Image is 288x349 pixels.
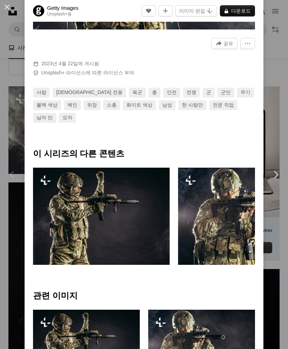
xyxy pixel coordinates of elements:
a: 한 사람만 [178,100,207,110]
a: 남자 만 [33,113,56,123]
a: 다음 [263,141,288,208]
time: 2023년 4월 22일 오전 2시 14분 3초 GMT+9 [41,61,78,66]
span: 에 게시됨 [41,61,99,66]
a: 블랙 색상 [33,100,61,110]
a: 육군 [129,88,146,98]
a: 안전 [163,88,180,98]
a: 소총 [103,100,120,110]
p: 이 시리즈의 다른 콘텐츠 [33,148,255,159]
a: 사람 [33,88,50,98]
span: 공유 [223,38,233,49]
div: 용 [47,12,78,17]
a: 무기 [237,88,254,98]
a: 특별한 녹색 제복 위장을 한 러시아 군인은 군 복무를 수행하기 위해 강하고 용감한 성격을 가지고 있습니다 [148,342,255,348]
h4: 관련 이미지 [33,290,255,301]
a: 군 [203,88,215,98]
span: 에 따른 라이선스 부여 [41,69,134,76]
button: 다운로드 [220,5,255,16]
a: Unsplash+ 라이선스 [41,70,86,75]
a: Getty Images [47,5,78,12]
a: 화이트 색상 [123,100,156,110]
a: 검은 공간에 고립된 총을 든 용감한 강한 남자, 군복을 입고 적을 쏠 준비를 하고 있다 [33,213,170,219]
img: Getty Images의 프로필로 이동 [33,5,44,16]
a: 전문 직업 [209,100,237,110]
button: 이미지 편집 [175,5,217,16]
button: 컬렉션에 추가 [158,5,172,16]
a: 군인 [217,88,234,98]
a: 총 [149,88,161,98]
a: [DEMOGRAPHIC_DATA] 전용 [53,88,126,98]
a: 위장 [84,100,100,110]
a: 남성 [159,100,176,110]
button: 더 많은 작업 [240,38,255,49]
a: Unsplash+ [47,12,67,16]
a: 백인 [64,100,81,110]
button: 좋아요 [142,5,156,16]
a: 전쟁 [183,88,200,98]
button: 이 이미지 공유 [211,38,237,49]
a: 모자 [59,113,76,123]
img: 검은 공간에 고립된 총을 든 용감한 강한 남자, 군복을 입고 적을 쏠 준비를 하고 있다 [33,168,170,265]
